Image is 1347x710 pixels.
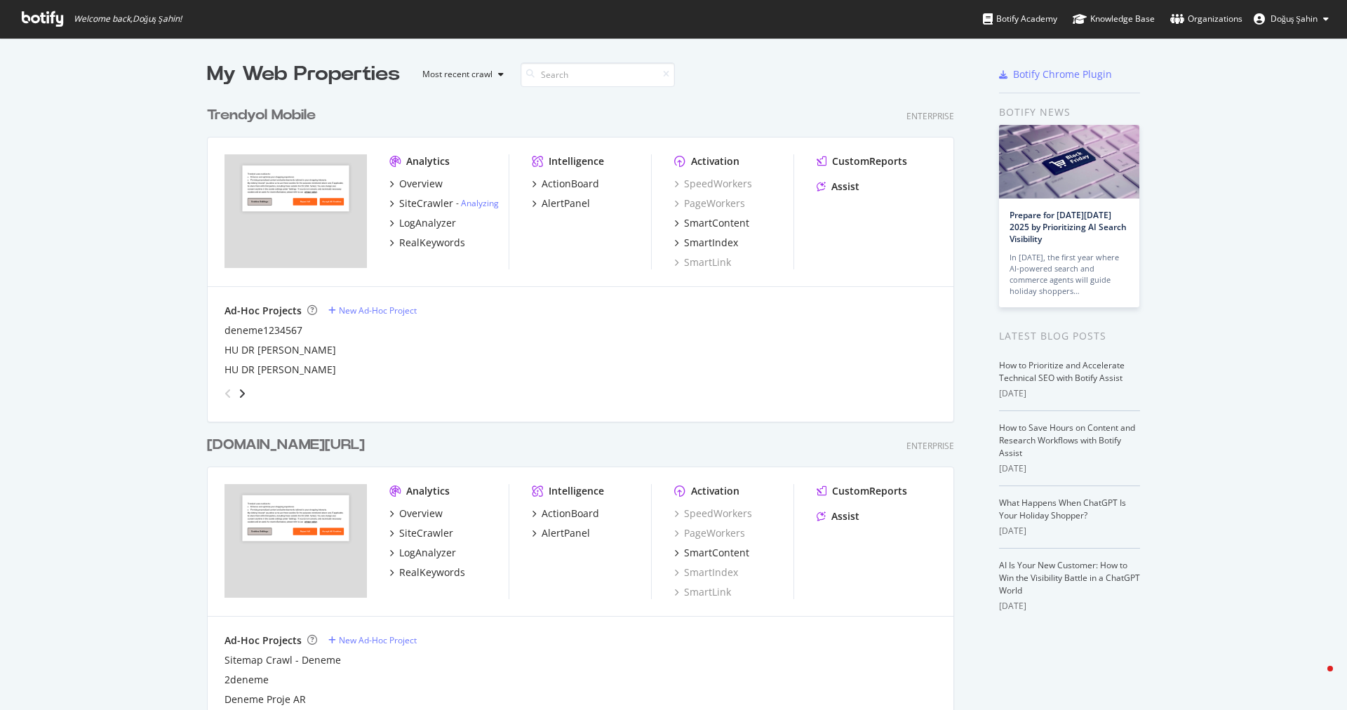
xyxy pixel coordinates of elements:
div: Botify Academy [983,12,1057,26]
div: CustomReports [832,154,907,168]
a: AlertPanel [532,526,590,540]
div: SmartContent [684,546,749,560]
a: PageWorkers [674,196,745,210]
div: - [456,197,499,209]
div: Most recent crawl [422,70,492,79]
a: Overview [389,507,443,521]
div: In [DATE], the first year where AI-powered search and commerce agents will guide holiday shoppers… [1010,252,1129,297]
a: Prepare for [DATE][DATE] 2025 by Prioritizing AI Search Visibility [1010,209,1127,245]
a: HU DR [PERSON_NAME] [224,363,336,377]
div: Analytics [406,484,450,498]
button: Doğuş Şahin [1242,8,1340,30]
div: New Ad-Hoc Project [339,634,417,646]
img: Prepare for Black Friday 2025 by Prioritizing AI Search Visibility [999,125,1139,199]
div: Botify news [999,105,1140,120]
div: Intelligence [549,154,604,168]
div: RealKeywords [399,565,465,580]
div: [DATE] [999,462,1140,475]
div: SiteCrawler [399,196,453,210]
a: SmartIndex [674,236,738,250]
div: [DATE] [999,600,1140,612]
div: Overview [399,177,443,191]
a: SpeedWorkers [674,177,752,191]
a: How to Prioritize and Accelerate Technical SEO with Botify Assist [999,359,1125,384]
a: ActionBoard [532,177,599,191]
div: Enterprise [906,110,954,122]
div: New Ad-Hoc Project [339,304,417,316]
div: Assist [831,180,859,194]
a: Overview [389,177,443,191]
div: Assist [831,509,859,523]
div: SmartContent [684,216,749,230]
a: LogAnalyzer [389,216,456,230]
a: Sitemap Crawl - Deneme [224,653,341,667]
div: [DOMAIN_NAME][URL] [207,435,365,455]
a: New Ad-Hoc Project [328,634,417,646]
a: LogAnalyzer [389,546,456,560]
a: AlertPanel [532,196,590,210]
a: SmartIndex [674,565,738,580]
a: Trendyol Mobile [207,105,321,126]
div: ActionBoard [542,177,599,191]
a: SpeedWorkers [674,507,752,521]
div: Enterprise [906,440,954,452]
a: HU DR [PERSON_NAME] [224,343,336,357]
div: Botify Chrome Plugin [1013,67,1112,81]
a: Assist [817,180,859,194]
a: Assist [817,509,859,523]
a: SiteCrawler [389,526,453,540]
div: [DATE] [999,525,1140,537]
a: New Ad-Hoc Project [328,304,417,316]
a: PageWorkers [674,526,745,540]
a: [DOMAIN_NAME][URL] [207,435,370,455]
a: Analyzing [461,197,499,209]
div: SiteCrawler [399,526,453,540]
a: SmartContent [674,216,749,230]
a: CustomReports [817,484,907,498]
div: Latest Blog Posts [999,328,1140,344]
a: RealKeywords [389,565,465,580]
iframe: Intercom live chat [1299,662,1333,696]
div: AlertPanel [542,196,590,210]
a: CustomReports [817,154,907,168]
div: Trendyol Mobile [207,105,316,126]
a: SmartContent [674,546,749,560]
div: Ad-Hoc Projects [224,634,302,648]
div: SmartIndex [684,236,738,250]
div: Analytics [406,154,450,168]
div: Activation [691,484,739,498]
a: Deneme Proje AR [224,692,306,706]
button: Most recent crawl [411,63,509,86]
a: Botify Chrome Plugin [999,67,1112,81]
input: Search [521,62,675,87]
span: Welcome back, Doğuş Şahin ! [74,13,182,25]
a: deneme1234567 [224,323,302,337]
a: SiteCrawler- Analyzing [389,196,499,210]
div: Ad-Hoc Projects [224,304,302,318]
span: Doğuş Şahin [1271,13,1318,25]
a: 2deneme [224,673,269,687]
a: SmartLink [674,585,731,599]
div: angle-left [219,382,237,405]
div: AlertPanel [542,526,590,540]
a: SmartLink [674,255,731,269]
a: AI Is Your New Customer: How to Win the Visibility Battle in a ChatGPT World [999,559,1140,596]
div: ActionBoard [542,507,599,521]
div: [DATE] [999,387,1140,400]
a: ActionBoard [532,507,599,521]
img: trendyol.com [224,154,367,268]
div: angle-right [237,387,247,401]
